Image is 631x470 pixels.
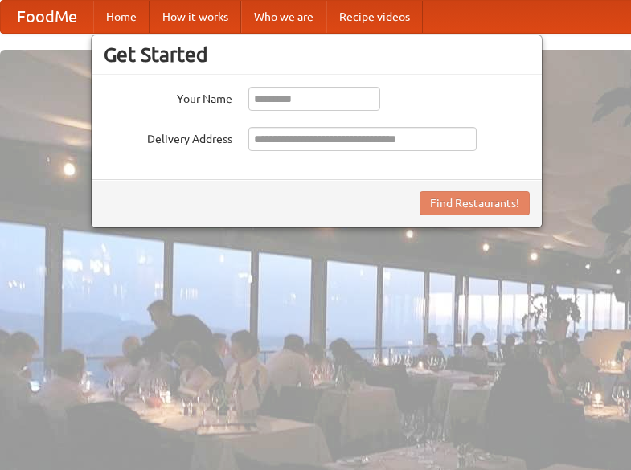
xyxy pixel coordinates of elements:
[420,191,530,215] button: Find Restaurants!
[104,127,232,147] label: Delivery Address
[104,43,530,67] h3: Get Started
[241,1,326,33] a: Who we are
[326,1,423,33] a: Recipe videos
[150,1,241,33] a: How it works
[104,87,232,107] label: Your Name
[1,1,93,33] a: FoodMe
[93,1,150,33] a: Home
